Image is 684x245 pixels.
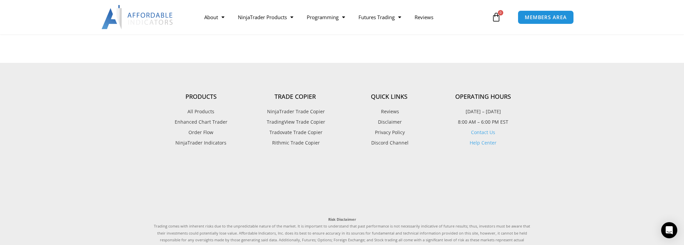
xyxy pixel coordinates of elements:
[481,7,511,27] a: 0
[470,139,497,146] a: Help Center
[154,118,248,126] a: Enhanced Chart Trader
[352,9,408,25] a: Futures Trading
[436,107,530,116] p: [DATE] – [DATE]
[518,10,574,24] a: MEMBERS AREA
[379,107,399,116] span: Reviews
[187,107,214,116] span: All Products
[328,217,356,222] strong: Risk Disclaimer
[471,129,495,135] a: Contact Us
[198,9,231,25] a: About
[436,118,530,126] p: 8:00 AM – 6:00 PM EST
[248,118,342,126] a: TradingView Trade Copier
[408,9,440,25] a: Reviews
[188,128,213,137] span: Order Flow
[265,107,325,116] span: NinjaTrader Trade Copier
[342,138,436,147] a: Discord Channel
[342,128,436,137] a: Privacy Policy
[231,9,300,25] a: NinjaTrader Products
[248,107,342,116] a: NinjaTrader Trade Copier
[342,93,436,100] h4: Quick Links
[498,10,503,15] span: 0
[376,118,402,126] span: Disclaimer
[270,138,320,147] span: Rithmic Trade Copier
[268,128,323,137] span: Tradovate Trade Copier
[154,138,248,147] a: NinjaTrader Indicators
[525,15,567,20] span: MEMBERS AREA
[436,93,530,100] h4: Operating Hours
[154,162,530,209] iframe: Customer reviews powered by Trustpilot
[342,107,436,116] a: Reviews
[101,5,174,29] img: LogoAI | Affordable Indicators – NinjaTrader
[373,128,405,137] span: Privacy Policy
[154,107,248,116] a: All Products
[248,93,342,100] h4: Trade Copier
[370,138,409,147] span: Discord Channel
[154,128,248,137] a: Order Flow
[175,118,227,126] span: Enhanced Chart Trader
[198,9,490,25] nav: Menu
[265,118,325,126] span: TradingView Trade Copier
[661,222,677,238] div: Open Intercom Messenger
[248,138,342,147] a: Rithmic Trade Copier
[248,128,342,137] a: Tradovate Trade Copier
[154,93,248,100] h4: Products
[175,138,226,147] span: NinjaTrader Indicators
[300,9,352,25] a: Programming
[342,118,436,126] a: Disclaimer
